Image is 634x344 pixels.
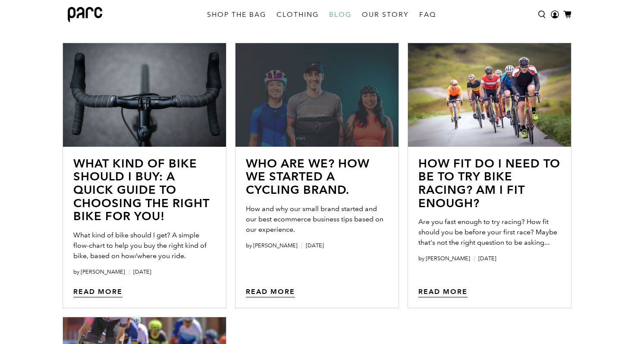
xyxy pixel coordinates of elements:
[246,156,370,197] a: Who are we? How we started a cycling brand.
[73,268,125,275] a: by [PERSON_NAME]
[73,230,216,261] div: What kind of bike should I get? A simple flow-chart to help you buy the right kind of bike, based...
[408,43,571,152] img: the-bag-in-action
[235,43,399,147] a: Who are we? How we started a cycling brand.
[304,242,324,249] span: [DATE]
[476,255,496,262] span: [DATE]
[63,43,226,147] a: What kind of bike should I buy: A quick guide to choosing the right bike for you!
[271,3,324,27] a: CLOTHING
[131,268,151,275] span: [DATE]
[418,287,468,297] a: Read more
[414,3,441,27] a: FAQ
[357,3,414,27] a: OUR STORY
[73,287,122,297] a: Read more
[408,43,571,147] a: the-bag-in-action
[235,43,399,152] img: Who are we? How we started a cycling brand.
[63,43,226,152] img: What kind of bike should I buy: A quick guide to choosing the right bike for you!
[246,204,388,235] p: How and why our small brand started and our best ecommerce business tips based on our experience.
[418,255,470,262] a: by [PERSON_NAME]
[418,156,560,210] a: How fit do I need to be to try bike racing? Am I fit enough?
[246,287,295,297] a: Read more
[202,3,271,27] a: SHOP THE BAG
[68,7,102,22] img: parc bag logo
[324,3,357,27] a: BLOG
[73,156,210,223] a: What kind of bike should I buy: A quick guide to choosing the right bike for you!
[246,242,298,249] a: by [PERSON_NAME]
[418,217,561,248] div: Are you fast enough to try racing? How fit should you be before your first race? Maybe that's not...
